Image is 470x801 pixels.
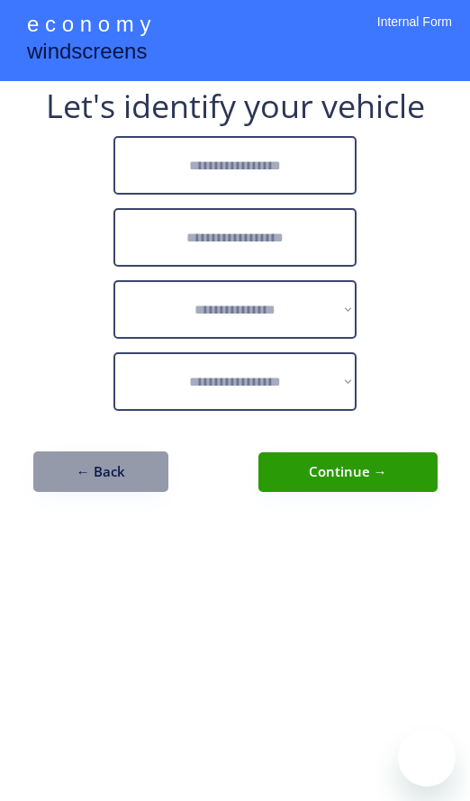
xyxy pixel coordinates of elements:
[377,14,452,54] div: Internal Form
[46,90,425,123] div: Let's identify your vehicle
[258,452,438,492] button: Continue →
[27,36,147,71] div: windscreens
[33,451,168,492] button: ← Back
[398,729,456,787] iframe: Button to launch messaging window
[27,9,150,43] div: e c o n o m y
